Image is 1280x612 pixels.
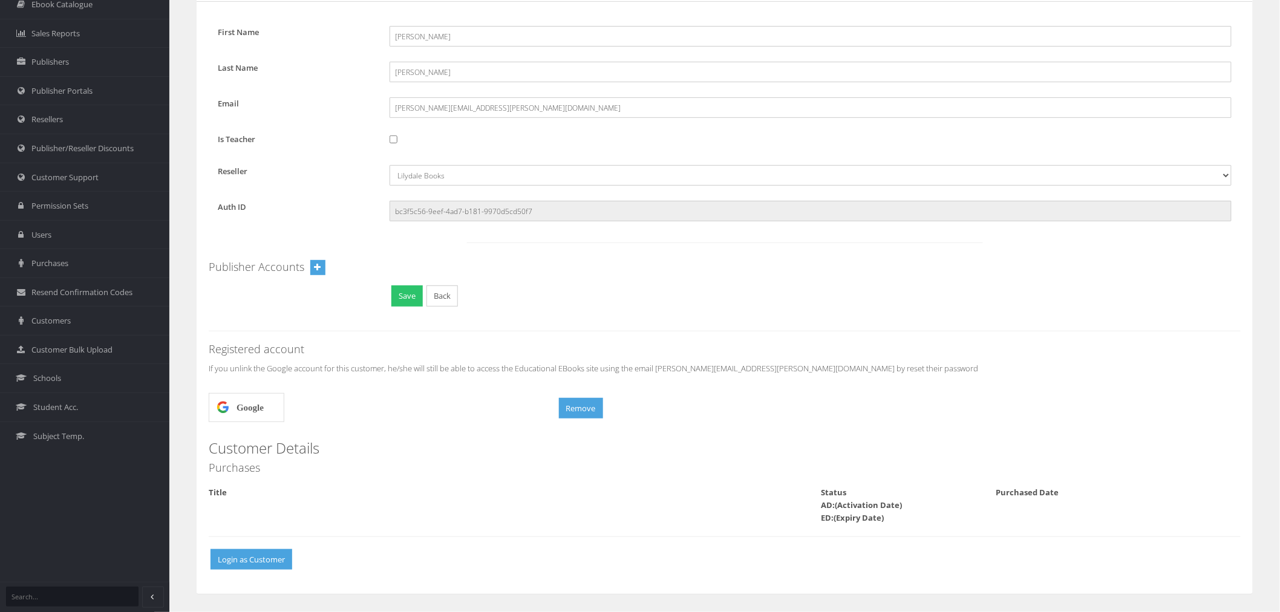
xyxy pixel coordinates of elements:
span: Customer Support [31,172,99,183]
div: Title [200,486,637,499]
h4: Purchases [209,462,1241,474]
label: First Name [209,26,380,39]
h4: Registered account [209,343,1241,356]
p: If you unlink the Google account for this customer, he/she will still be able to access the Educa... [209,362,1241,375]
h3: Customer Details [209,440,1241,456]
h4: Publisher Accounts [209,261,304,273]
span: Customers [31,315,71,327]
span: Student Acc. [33,402,78,413]
a: Back [426,285,458,307]
span: Resellers [31,114,63,125]
label: Auth ID [209,201,380,213]
label: Last Name [209,62,380,74]
span: Customer Bulk Upload [31,344,113,356]
div: Purchased Date [987,486,1075,499]
span: Subject Temp. [33,431,84,442]
button: Login as Customer [211,549,292,570]
label: Is Teacher [209,133,380,146]
input: Search... [6,587,139,607]
span: Resend Confirmation Codes [31,287,132,298]
span: Users [31,229,51,241]
span: Schools [33,373,61,384]
span: Permission Sets [31,200,88,212]
span: Publishers [31,56,69,68]
button: Remove [559,398,603,419]
span: Publisher/Reseller Discounts [31,143,134,154]
span: Publisher Portals [31,85,93,97]
label: Reseller [209,165,380,178]
span: Purchases [31,258,68,269]
label: Email [209,97,380,110]
span: Sales Reports [31,28,80,39]
span: Google [237,393,264,422]
div: Status AD:(Activation Date) ED:(Expiry Date) [812,486,987,524]
button: Save [391,285,423,307]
